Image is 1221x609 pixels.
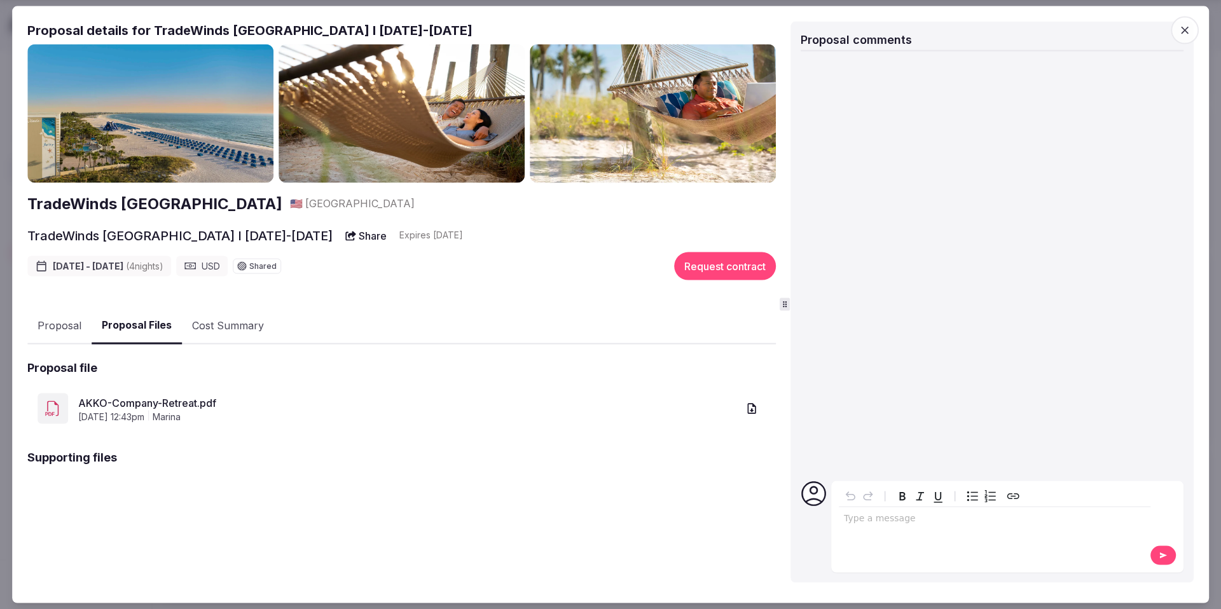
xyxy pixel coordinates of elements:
button: 🇺🇸 [290,196,303,210]
button: Create link [1004,487,1022,505]
img: Gallery photo 3 [530,44,776,183]
span: 🇺🇸 [290,197,303,210]
span: [GEOGRAPHIC_DATA] [305,196,415,210]
button: Underline [929,487,947,505]
button: Proposal [27,307,92,344]
div: USD [176,256,228,277]
h2: TradeWinds [GEOGRAPHIC_DATA] I [DATE]-[DATE] [27,227,333,245]
button: Proposal Files [92,307,182,345]
img: Gallery photo 2 [279,44,525,183]
div: toggle group [963,487,999,505]
span: Proposal comments [801,33,912,46]
span: [DATE] - [DATE] [53,260,163,273]
div: editable markdown [839,507,1150,532]
span: [DATE] 12:43pm [78,410,144,423]
h2: Proposal details for TradeWinds [GEOGRAPHIC_DATA] I [DATE]-[DATE] [27,22,776,39]
button: Bold [893,487,911,505]
h2: Proposal file [27,360,97,376]
button: Italic [911,487,929,505]
img: Gallery photo 1 [27,44,273,183]
span: ( 4 night s ) [126,261,163,271]
div: Expire s [DATE] [399,229,463,242]
button: Cost Summary [182,307,274,344]
a: AKKO-Company-Retreat.pdf [78,395,738,410]
h2: Supporting files [27,449,117,465]
button: Bulleted list [963,487,981,505]
span: marina [153,410,181,423]
button: Request contract [674,252,776,280]
button: Share [338,224,394,247]
button: Numbered list [981,487,999,505]
a: TradeWinds [GEOGRAPHIC_DATA] [27,193,282,214]
span: Shared [249,263,277,270]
